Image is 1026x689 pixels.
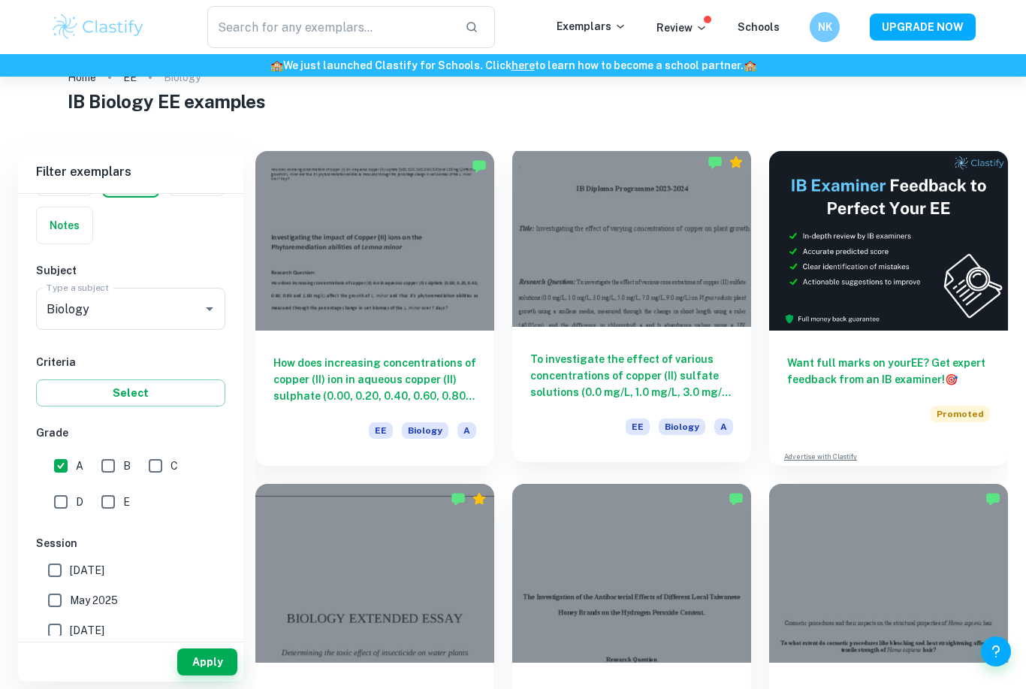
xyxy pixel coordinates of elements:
h6: How does increasing concentrations of copper (II) ion in aqueous copper (II) sulphate (0.00, 0.20... [273,355,476,404]
button: Apply [177,648,237,675]
img: Marked [985,491,1000,506]
h1: IB Biology EE examples [68,88,958,115]
span: A [714,419,733,435]
h6: We just launched Clastify for Schools. Click to learn how to become a school partner. [3,57,1023,74]
img: Clastify logo [50,12,146,42]
a: To investigate the effect of various concentrations of copper (II) sulfate solutions (0.0 mg/L, 1... [512,151,751,466]
h6: To investigate the effect of various concentrations of copper (II) sulfate solutions (0.0 mg/L, 1... [530,351,733,400]
span: EE [369,422,393,439]
span: [DATE] [70,622,104,639]
div: Premium [472,491,487,506]
span: E [123,494,130,510]
h6: Criteria [36,354,225,370]
span: 🎯 [945,373,958,385]
h6: Subject [36,262,225,279]
label: Type a subject [47,281,109,294]
span: Promoted [931,406,990,422]
button: Select [36,379,225,406]
h6: Filter exemplars [18,151,243,193]
span: [DATE] [70,562,104,579]
p: Review [656,20,708,36]
span: B [123,458,131,474]
a: here [511,59,535,71]
button: UPGRADE NOW [870,14,976,41]
span: A [76,458,83,474]
p: Biology [164,69,201,86]
img: Marked [472,159,487,174]
h6: Session [36,535,225,552]
span: 🏫 [270,59,283,71]
a: EE [123,67,137,88]
a: Advertise with Clastify [784,452,857,462]
a: Schools [738,21,780,33]
img: Thumbnail [769,151,1008,331]
a: How does increasing concentrations of copper (II) ion in aqueous copper (II) sulphate (0.00, 0.20... [255,151,494,466]
input: Search for any exemplars... [207,6,453,48]
p: Exemplars [557,18,626,35]
span: Biology [659,419,705,435]
span: D [76,494,83,510]
a: Want full marks on yourEE? Get expert feedback from an IB examiner!PromotedAdvertise with Clastify [769,151,1008,466]
button: NK [810,12,840,42]
div: Premium [729,155,744,170]
span: EE [626,419,650,435]
span: A [457,422,476,439]
span: 🏫 [744,59,756,71]
h6: Grade [36,425,225,441]
button: Open [199,298,220,319]
h6: NK [816,19,834,35]
h6: Want full marks on your EE ? Get expert feedback from an IB examiner! [787,355,990,388]
span: C [170,458,178,474]
button: Notes [37,207,92,243]
span: Biology [402,422,448,439]
img: Marked [451,491,466,506]
a: Home [68,67,96,88]
span: May 2025 [70,592,118,609]
button: Help and Feedback [981,636,1011,666]
img: Marked [708,155,723,170]
img: Marked [729,491,744,506]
